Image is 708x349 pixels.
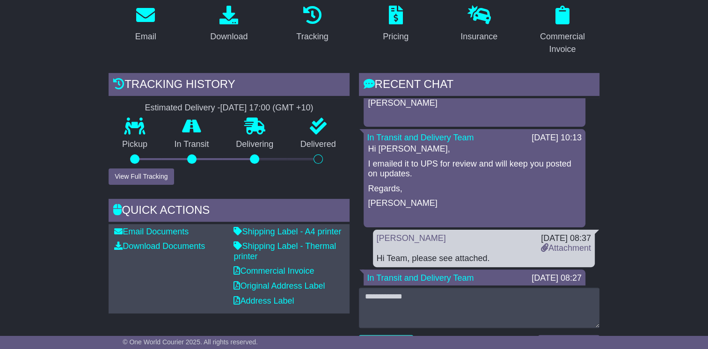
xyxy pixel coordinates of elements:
div: [DATE] 10:13 [532,133,582,143]
a: Tracking [290,2,334,46]
div: [DATE] 08:27 [532,273,582,284]
a: Commercial Invoice [234,266,314,276]
a: [PERSON_NAME] [377,233,446,243]
div: Tracking [296,30,328,43]
p: Hi [PERSON_NAME], [368,144,581,154]
div: RECENT CHAT [359,73,599,98]
div: [DATE] 08:37 [541,233,591,244]
a: Download Documents [114,241,205,251]
a: Download [204,2,254,46]
p: Hi Team, [368,284,581,295]
a: Commercial Invoice [526,2,599,59]
p: Pickup [109,139,161,150]
span: © One World Courier 2025. All rights reserved. [123,338,258,346]
a: Insurance [454,2,504,46]
a: In Transit and Delivery Team [367,133,474,142]
a: Email Documents [114,227,189,236]
a: In Transit and Delivery Team [367,273,474,283]
a: Email [129,2,162,46]
div: [DATE] 17:00 (GMT +10) [220,103,313,113]
a: Pricing [377,2,415,46]
div: Tracking history [109,73,349,98]
p: Regards, [368,184,581,194]
div: Pricing [383,30,409,43]
p: [PERSON_NAME] [368,98,581,109]
div: Estimated Delivery - [109,103,349,113]
p: Delivered [287,139,350,150]
div: Commercial Invoice [532,30,593,56]
a: Original Address Label [234,281,325,291]
p: In Transit [161,139,223,150]
p: [PERSON_NAME] [368,198,581,209]
div: Quick Actions [109,199,349,224]
button: View Full Tracking [109,168,174,185]
div: Hi Team, please see attached. [377,254,591,264]
div: Insurance [460,30,497,43]
a: Shipping Label - Thermal printer [234,241,336,261]
a: Shipping Label - A4 printer [234,227,341,236]
div: Download [210,30,248,43]
a: Address Label [234,296,294,305]
p: Delivering [222,139,287,150]
a: Attachment [541,243,591,253]
div: Email [135,30,156,43]
p: I emailed it to UPS for review and will keep you posted on updates. [368,159,581,179]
